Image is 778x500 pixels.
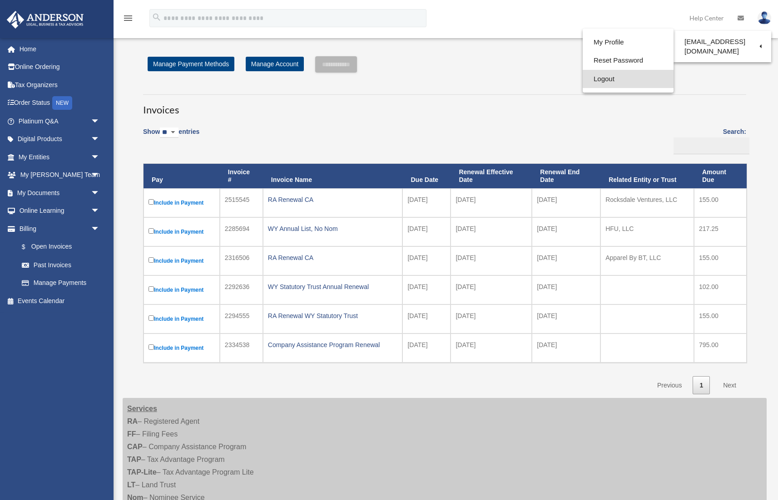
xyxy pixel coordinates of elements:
td: [DATE] [532,275,600,304]
th: Related Entity or Trust: activate to sort column ascending [600,164,694,188]
td: [DATE] [532,246,600,275]
input: Include in Payment [149,228,154,234]
a: menu [123,16,134,24]
label: Show entries [143,126,199,147]
a: Previous [650,376,689,395]
a: Reset Password [583,51,674,70]
span: $ [27,241,31,253]
div: NEW [52,96,72,110]
th: Pay: activate to sort column descending [144,164,220,188]
th: Invoice Name: activate to sort column ascending [263,164,403,188]
td: [DATE] [451,333,532,363]
span: arrow_drop_down [91,166,109,185]
td: Rocksdale Ventures, LLC [600,188,694,217]
td: 2515545 [220,188,263,217]
label: Include in Payment [149,226,215,237]
th: Renewal Effective Date: activate to sort column ascending [451,164,532,188]
td: [DATE] [402,333,451,363]
i: search [152,12,162,22]
a: Platinum Q&Aarrow_drop_down [6,112,114,130]
a: Events Calendar [6,292,114,310]
a: My [PERSON_NAME] Teamarrow_drop_down [6,166,114,184]
td: [DATE] [451,275,532,304]
a: Online Learningarrow_drop_down [6,202,114,220]
td: 2334538 [220,333,263,363]
a: My Profile [583,33,674,52]
input: Include in Payment [149,344,154,350]
i: menu [123,13,134,24]
a: Past Invoices [13,256,109,274]
th: Renewal End Date: activate to sort column ascending [532,164,600,188]
h3: Invoices [143,94,746,117]
a: Manage Payment Methods [148,57,234,71]
a: Online Ordering [6,58,114,76]
a: Manage Account [246,57,304,71]
select: Showentries [160,127,178,138]
input: Include in Payment [149,257,154,263]
strong: CAP [127,443,143,451]
img: User Pic [758,11,771,25]
a: 1 [693,376,710,395]
div: RA Renewal CA [268,193,398,206]
a: Order StatusNEW [6,94,114,113]
span: arrow_drop_down [91,202,109,221]
td: 2285694 [220,217,263,246]
a: Home [6,40,114,58]
td: 155.00 [694,188,747,217]
input: Include in Payment [149,286,154,292]
a: My Documentsarrow_drop_down [6,184,114,202]
td: [DATE] [451,217,532,246]
strong: RA [127,417,138,425]
strong: TAP-Lite [127,468,157,476]
input: Search: [674,137,749,155]
td: 155.00 [694,246,747,275]
input: Include in Payment [149,315,154,321]
a: $Open Invoices [13,238,104,256]
td: 155.00 [694,304,747,333]
td: 102.00 [694,275,747,304]
a: My Entitiesarrow_drop_down [6,148,114,166]
input: Include in Payment [149,199,154,205]
strong: Services [127,405,157,412]
td: [DATE] [402,217,451,246]
th: Amount Due: activate to sort column ascending [694,164,747,188]
td: [DATE] [532,333,600,363]
th: Due Date: activate to sort column ascending [402,164,451,188]
td: Apparel By BT, LLC [600,246,694,275]
div: WY Annual List, No Nom [268,222,398,235]
td: [DATE] [451,246,532,275]
td: 2316506 [220,246,263,275]
td: [DATE] [451,304,532,333]
td: [DATE] [402,304,451,333]
label: Include in Payment [149,197,215,208]
strong: TAP [127,456,141,463]
span: arrow_drop_down [91,148,109,167]
td: 2292636 [220,275,263,304]
label: Include in Payment [149,255,215,266]
div: Company Assistance Program Renewal [268,338,398,351]
td: 2294555 [220,304,263,333]
span: arrow_drop_down [91,220,109,238]
div: WY Statutory Trust Annual Renewal [268,280,398,293]
td: [DATE] [532,304,600,333]
strong: FF [127,430,136,438]
a: Digital Productsarrow_drop_down [6,130,114,148]
td: [DATE] [402,275,451,304]
th: Invoice #: activate to sort column ascending [220,164,263,188]
div: RA Renewal WY Statutory Trust [268,309,398,322]
a: [EMAIL_ADDRESS][DOMAIN_NAME] [674,33,771,60]
span: arrow_drop_down [91,130,109,149]
td: 795.00 [694,333,747,363]
td: HFU, LLC [600,217,694,246]
span: arrow_drop_down [91,112,109,131]
a: Logout [583,70,674,88]
td: [DATE] [451,188,532,217]
div: RA Renewal CA [268,251,398,264]
a: Manage Payments [13,274,109,292]
strong: LT [127,481,135,489]
label: Search: [670,126,746,154]
a: Tax Organizers [6,76,114,94]
td: [DATE] [402,246,451,275]
label: Include in Payment [149,314,215,324]
td: 217.25 [694,217,747,246]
